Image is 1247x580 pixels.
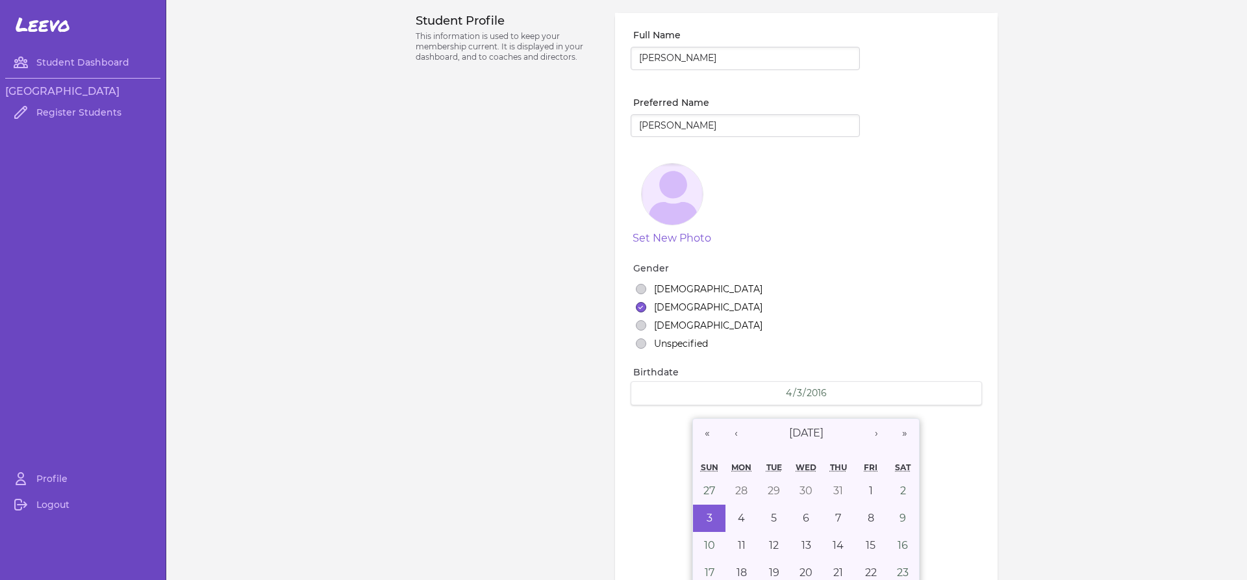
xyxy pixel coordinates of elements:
button: April 6, 2016 [790,505,822,532]
abbr: April 6, 2016 [803,512,809,524]
button: April 12, 2016 [758,532,790,559]
label: [DEMOGRAPHIC_DATA] [654,301,762,314]
span: / [793,386,796,399]
h3: Student Profile [416,13,599,29]
abbr: April 21, 2016 [833,566,843,579]
abbr: April 20, 2016 [800,566,812,579]
abbr: April 8, 2016 [868,512,874,524]
abbr: April 5, 2016 [771,512,777,524]
label: Birthdate [633,366,982,379]
abbr: April 10, 2016 [704,539,715,551]
span: / [803,386,806,399]
button: April 11, 2016 [725,532,758,559]
label: [DEMOGRAPHIC_DATA] [654,283,762,296]
button: ‹ [722,419,750,448]
span: Leevo [16,13,70,36]
label: Full Name [633,29,860,42]
abbr: March 28, 2016 [735,485,748,497]
abbr: April 15, 2016 [866,539,875,551]
a: Register Students [5,99,160,125]
button: Set New Photo [633,231,711,246]
button: April 3, 2016 [693,505,725,532]
label: Gender [633,262,982,275]
button: March 28, 2016 [725,477,758,505]
abbr: April 14, 2016 [833,539,844,551]
abbr: Thursday [830,462,847,472]
abbr: March 27, 2016 [703,485,715,497]
h3: [GEOGRAPHIC_DATA] [5,84,160,99]
button: April 9, 2016 [887,505,920,532]
abbr: April 23, 2016 [897,566,909,579]
abbr: April 22, 2016 [865,566,877,579]
button: « [693,419,722,448]
button: April 8, 2016 [855,505,887,532]
button: April 2, 2016 [887,477,920,505]
abbr: Tuesday [766,462,782,472]
abbr: April 18, 2016 [737,566,747,579]
abbr: April 12, 2016 [769,539,779,551]
input: YYYY [806,387,827,399]
button: » [890,419,919,448]
button: April 1, 2016 [855,477,887,505]
abbr: April 19, 2016 [769,566,779,579]
button: April 13, 2016 [790,532,822,559]
abbr: April 17, 2016 [705,566,714,579]
label: [DEMOGRAPHIC_DATA] [654,319,762,332]
button: March 27, 2016 [693,477,725,505]
input: Richard Button [631,47,860,70]
abbr: Sunday [701,462,718,472]
button: April 10, 2016 [693,532,725,559]
abbr: Friday [864,462,877,472]
abbr: April 4, 2016 [738,512,745,524]
button: April 16, 2016 [887,532,920,559]
abbr: Saturday [895,462,911,472]
label: Preferred Name [633,96,860,109]
button: March 30, 2016 [790,477,822,505]
p: This information is used to keep your membership current. It is displayed in your dashboard, and ... [416,31,599,62]
input: Richard [631,114,860,138]
abbr: April 2, 2016 [900,485,906,497]
abbr: April 1, 2016 [869,485,873,497]
abbr: April 13, 2016 [801,539,811,551]
button: April 4, 2016 [725,505,758,532]
button: March 29, 2016 [758,477,790,505]
button: April 14, 2016 [822,532,855,559]
label: Unspecified [654,337,708,350]
button: March 31, 2016 [822,477,855,505]
button: April 7, 2016 [822,505,855,532]
abbr: Monday [731,462,751,472]
abbr: April 3, 2016 [707,512,712,524]
abbr: March 30, 2016 [800,485,812,497]
abbr: March 29, 2016 [768,485,780,497]
abbr: April 7, 2016 [835,512,841,524]
a: Student Dashboard [5,49,160,75]
input: MM [785,387,793,399]
button: April 15, 2016 [855,532,887,559]
abbr: April 9, 2016 [900,512,906,524]
button: › [862,419,890,448]
abbr: March 31, 2016 [833,485,843,497]
a: Profile [5,466,160,492]
abbr: Wednesday [796,462,816,472]
a: Logout [5,492,160,518]
abbr: April 11, 2016 [738,539,746,551]
abbr: April 16, 2016 [898,539,908,551]
input: DD [796,387,803,399]
button: [DATE] [750,419,862,448]
button: April 5, 2016 [758,505,790,532]
span: [DATE] [789,427,824,439]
